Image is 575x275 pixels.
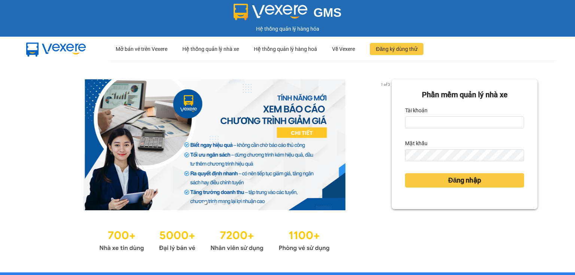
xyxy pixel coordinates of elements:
button: Đăng ký dùng thử [370,43,423,55]
button: Đăng nhập [405,173,524,187]
li: slide item 3 [222,201,225,204]
button: next slide / item [381,79,392,210]
a: GMS [234,11,342,17]
li: slide item 2 [213,201,216,204]
div: Mở bán vé trên Vexere [116,37,167,61]
label: Tài khoản [405,104,428,116]
span: Đăng ký dùng thử [376,45,417,53]
img: Statistics.png [99,225,330,254]
div: Về Vexere [332,37,355,61]
div: Hệ thống quản lý nhà xe [182,37,239,61]
span: Đăng nhập [448,175,481,186]
div: Hệ thống quản lý hàng hóa [2,25,573,33]
img: mbUUG5Q.png [19,37,94,61]
button: previous slide / item [37,79,48,210]
input: Mật khẩu [405,149,524,161]
div: Phần mềm quản lý nhà xe [405,89,524,101]
span: GMS [313,6,341,19]
li: slide item 1 [204,201,207,204]
label: Mật khẩu [405,137,428,149]
img: logo 2 [234,4,308,20]
p: 1 of 3 [378,79,392,89]
input: Tài khoản [405,116,524,128]
div: Hệ thống quản lý hàng hoá [254,37,317,61]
